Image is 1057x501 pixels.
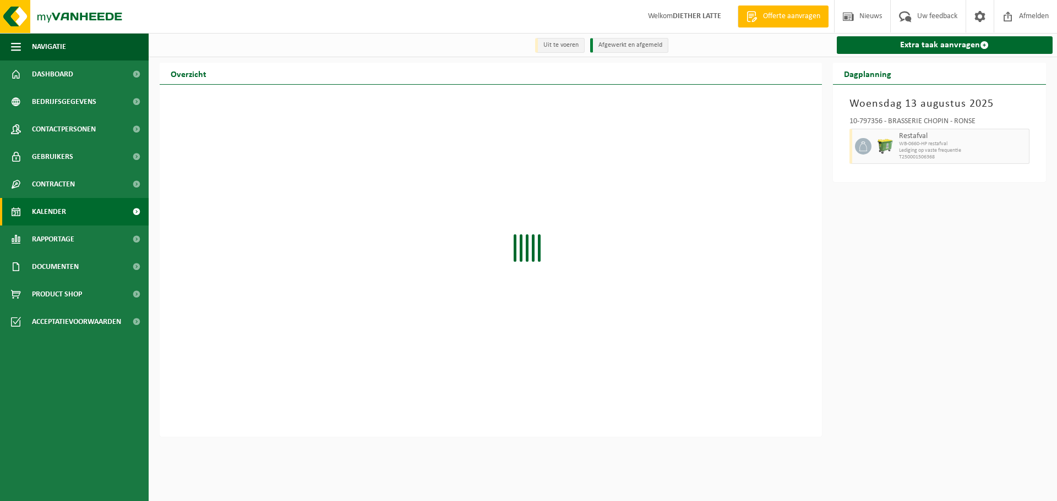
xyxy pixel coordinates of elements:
span: Bedrijfsgegevens [32,88,96,115]
a: Offerte aanvragen [738,5,829,27]
span: Rapportage [32,225,74,253]
span: Documenten [32,253,79,280]
img: WB-0660-HPE-GN-50 [877,138,893,155]
span: Acceptatievoorwaarden [32,308,121,335]
span: Gebruikers [32,143,73,170]
h2: Overzicht [160,63,217,84]
span: Product Shop [32,280,82,308]
span: Contracten [32,170,75,198]
span: Restafval [899,132,1027,141]
a: Extra taak aanvragen [837,36,1053,54]
span: Contactpersonen [32,115,96,143]
li: Uit te voeren [535,38,585,53]
span: T250001506368 [899,154,1027,161]
span: Kalender [32,198,66,225]
span: Offerte aanvragen [760,11,823,22]
strong: DIETHER LATTE [673,12,721,20]
span: Dashboard [32,60,73,88]
span: WB-0660-HP restafval [899,141,1027,147]
div: 10-797356 - BRASSERIE CHOPIN - RONSE [849,118,1030,129]
li: Afgewerkt en afgemeld [590,38,668,53]
span: Navigatie [32,33,66,60]
span: Lediging op vaste frequentie [899,147,1027,154]
h2: Dagplanning [833,63,902,84]
h3: Woensdag 13 augustus 2025 [849,96,1030,112]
